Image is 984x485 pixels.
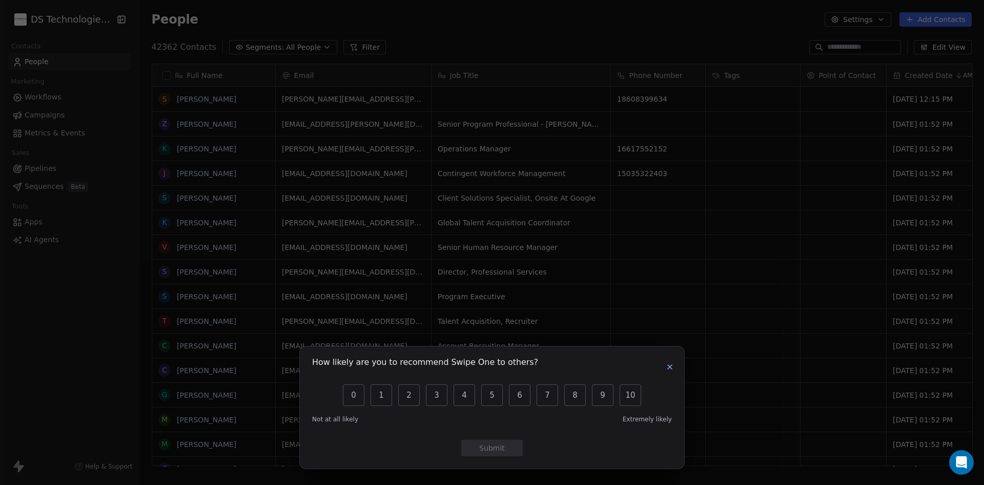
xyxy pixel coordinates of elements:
button: 5 [481,384,503,406]
button: 7 [537,384,558,406]
button: 9 [592,384,613,406]
button: 4 [454,384,475,406]
button: 1 [371,384,392,406]
span: Not at all likely [312,415,358,423]
h1: How likely are you to recommend Swipe One to others? [312,359,538,369]
button: 2 [398,384,420,406]
button: Submit [461,440,523,456]
button: 6 [509,384,530,406]
button: 10 [620,384,641,406]
button: 0 [343,384,364,406]
span: Extremely likely [623,415,672,423]
button: 8 [564,384,586,406]
button: 3 [426,384,447,406]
